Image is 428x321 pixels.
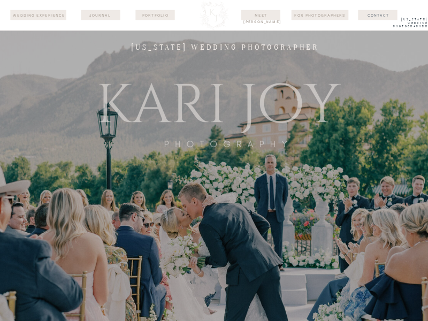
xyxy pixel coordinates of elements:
[243,12,278,18] a: Meet [PERSON_NAME]
[292,12,349,18] a: For Photographers
[83,12,118,18] a: journal
[382,18,428,30] a: [US_STATE] WEdding Photographer
[127,42,324,50] h1: [US_STATE] wedding photographer
[12,12,66,19] a: wedding experience
[138,12,173,18] a: Portfolio
[354,12,403,18] a: Contact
